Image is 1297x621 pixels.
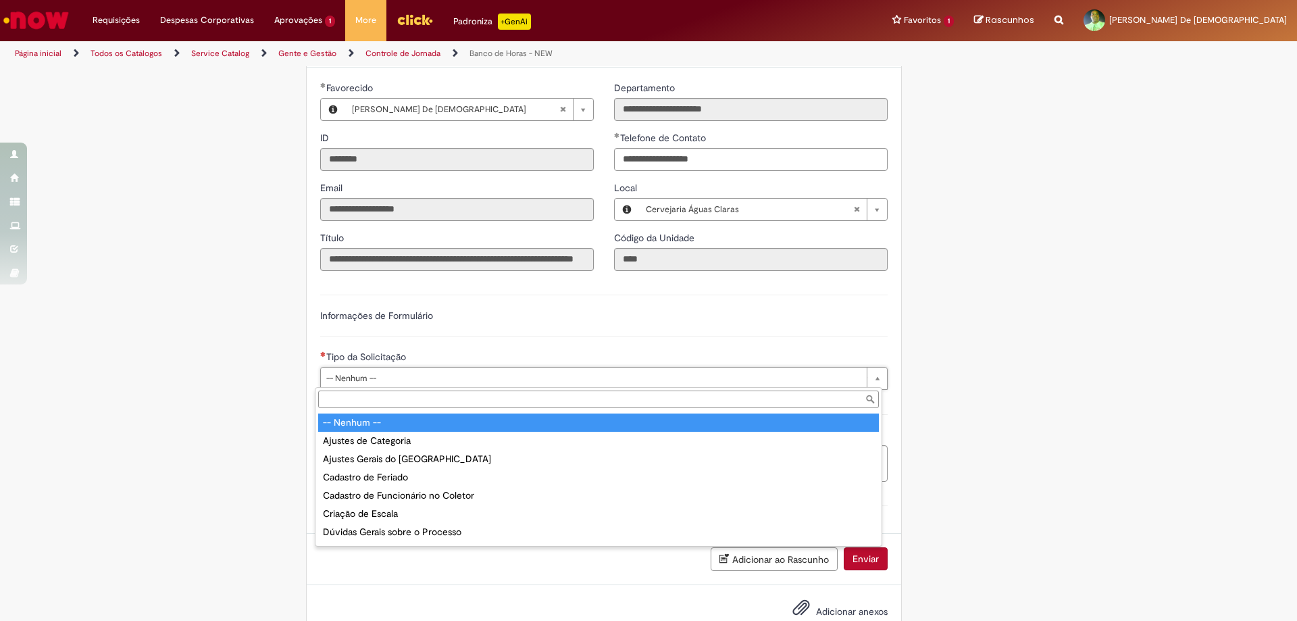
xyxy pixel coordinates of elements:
[315,411,882,546] ul: Tipo da Solicitação
[318,414,879,432] div: -- Nenhum --
[318,450,879,468] div: Ajustes Gerais do [GEOGRAPHIC_DATA]
[318,505,879,523] div: Criação de Escala
[318,523,879,541] div: Dúvidas Gerais sobre o Processo
[318,541,879,560] div: Ponto Web/Mobile
[318,468,879,487] div: Cadastro de Feriado
[318,487,879,505] div: Cadastro de Funcionário no Coletor
[318,432,879,450] div: Ajustes de Categoria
